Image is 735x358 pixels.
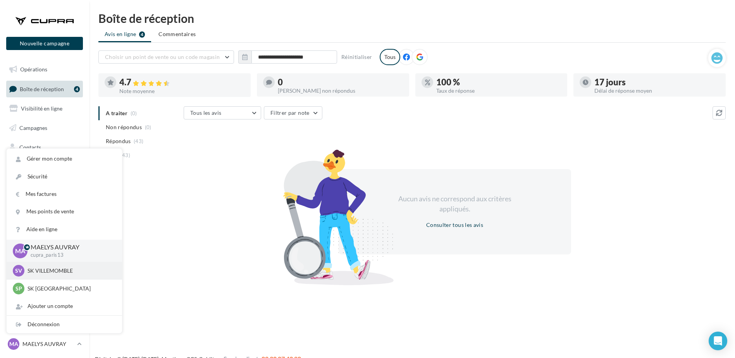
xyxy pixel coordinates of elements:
[28,285,113,292] p: SK [GEOGRAPHIC_DATA]
[278,88,403,93] div: [PERSON_NAME] non répondus
[338,52,375,62] button: Réinitialiser
[5,158,84,175] a: Médiathèque
[119,88,244,94] div: Note moyenne
[5,223,84,246] a: Campagnes DataOnDemand
[5,178,84,194] a: Calendrier
[380,49,400,65] div: Tous
[158,30,196,38] span: Commentaires
[105,54,220,60] span: Choisir un point de vente ou un code magasin
[5,197,84,220] a: PLV et print personnalisable
[7,168,122,185] a: Sécurité
[19,144,41,150] span: Contacts
[120,152,130,158] span: (43)
[20,85,64,92] span: Boîte de réception
[106,123,142,131] span: Non répondus
[15,246,25,255] span: MA
[106,137,131,145] span: Répondus
[7,203,122,220] a: Mes points de vente
[15,285,22,292] span: SP
[594,88,720,93] div: Délai de réponse moyen
[436,78,561,86] div: 100 %
[7,316,122,333] div: Déconnexion
[7,150,122,168] a: Gérer mon compte
[5,139,84,156] a: Contacts
[134,138,143,144] span: (43)
[5,120,84,136] a: Campagnes
[278,78,403,86] div: 0
[31,243,110,252] p: MAELYS AUVRAY
[74,86,80,92] div: 4
[7,185,122,203] a: Mes factures
[709,332,727,350] div: Open Intercom Messenger
[20,66,47,73] span: Opérations
[31,252,110,259] p: cupra_paris13
[436,88,561,93] div: Taux de réponse
[6,337,83,351] a: MA MAELYS AUVRAY
[5,61,84,78] a: Opérations
[7,297,122,315] div: Ajouter un compte
[21,105,62,112] span: Visibilité en ligne
[5,81,84,97] a: Boîte de réception4
[5,100,84,117] a: Visibilité en ligne
[7,221,122,238] a: Aide en ligne
[184,106,261,119] button: Tous les avis
[28,267,113,275] p: SK VILLEMOMBLE
[6,37,83,50] button: Nouvelle campagne
[145,124,151,130] span: (0)
[119,78,244,87] div: 4.7
[264,106,322,119] button: Filtrer par note
[15,267,22,275] span: SV
[388,194,522,214] div: Aucun avis ne correspond aux critères appliqués.
[190,109,222,116] span: Tous les avis
[594,78,720,86] div: 17 jours
[423,220,486,230] button: Consulter tous les avis
[9,340,18,348] span: MA
[98,12,726,24] div: Boîte de réception
[98,50,234,64] button: Choisir un point de vente ou un code magasin
[22,340,74,348] p: MAELYS AUVRAY
[19,125,47,131] span: Campagnes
